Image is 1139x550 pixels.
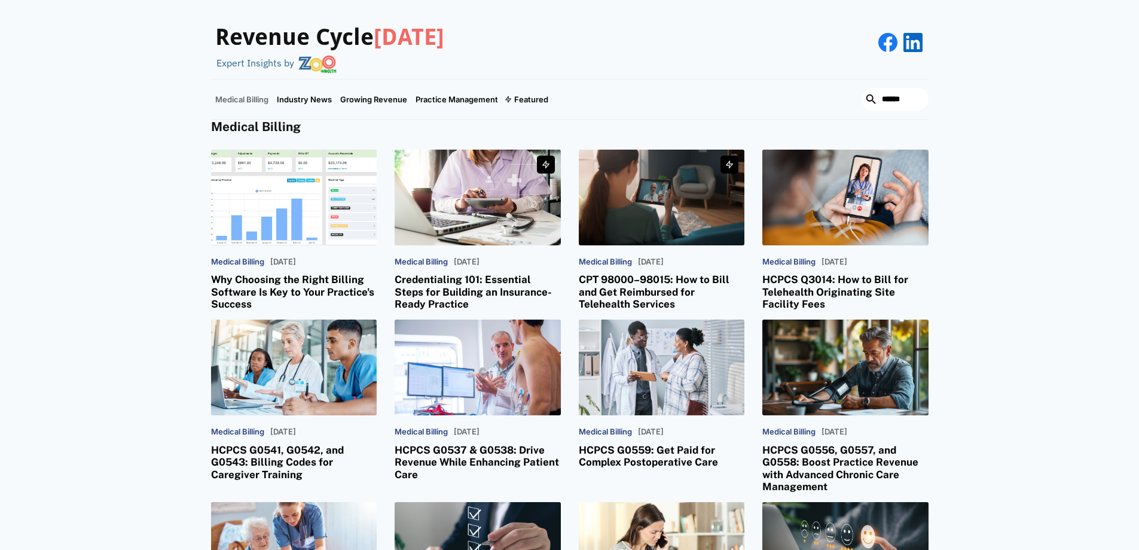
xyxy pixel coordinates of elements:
[579,257,632,267] p: Medical Billing
[273,80,336,119] a: Industry News
[211,257,264,267] p: Medical Billing
[579,444,745,469] h3: HCPCS G0559: Get Paid for Complex Postoperative Care
[579,150,745,311] a: Medical Billing[DATE]CPT 98000–98015: How to Bill and Get Reimbursed for Telehealth Services
[395,444,561,481] h3: HCPCS G0537 & G0538: Drive Revenue While Enhancing Patient Care
[411,80,502,119] a: Practice Management
[211,274,377,310] h3: Why Choosing the Right Billing Software Is Key to Your Practice's Success
[579,320,745,468] a: Medical Billing[DATE]HCPCS G0559: Get Paid for Complex Postoperative Care
[395,150,561,311] a: Medical Billing[DATE]Credentialing 101: Essential Steps for Building an Insurance-Ready Practice
[822,257,847,267] p: [DATE]
[762,274,929,310] h3: HCPCS Q3014: How to Bill for Telehealth Originating Site Facility Fees
[762,444,929,493] h3: HCPCS G0556, G0557, and G0558: Boost Practice Revenue with Advanced Chronic Care Management
[336,80,411,119] a: Growing Revenue
[638,427,664,437] p: [DATE]
[395,257,448,267] p: Medical Billing
[211,80,273,119] a: Medical Billing
[454,257,480,267] p: [DATE]
[579,274,745,310] h3: CPT 98000–98015: How to Bill and Get Reimbursed for Telehealth Services
[374,24,444,50] span: [DATE]
[211,12,444,73] a: Revenue Cycle[DATE]Expert Insights by
[762,427,816,437] p: Medical Billing
[270,257,296,267] p: [DATE]
[270,427,296,437] p: [DATE]
[514,95,548,104] div: Featured
[211,150,377,311] a: Medical Billing[DATE]Why Choosing the Right Billing Software Is Key to Your Practice's Success
[211,320,377,481] a: Medical Billing[DATE]HCPCS G0541, G0542, and G0543: Billing Codes for Caregiver Training
[211,427,264,437] p: Medical Billing
[579,427,632,437] p: Medical Billing
[454,427,480,437] p: [DATE]
[215,24,444,51] h3: Revenue Cycle
[395,320,561,481] a: Medical Billing[DATE]HCPCS G0537 & G0538: Drive Revenue While Enhancing Patient Care
[395,274,561,310] h3: Credentialing 101: Essential Steps for Building an Insurance-Ready Practice
[762,320,929,493] a: Medical Billing[DATE]HCPCS G0556, G0557, and G0558: Boost Practice Revenue with Advanced Chronic ...
[762,257,816,267] p: Medical Billing
[822,427,847,437] p: [DATE]
[395,427,448,437] p: Medical Billing
[638,257,664,267] p: [DATE]
[762,150,929,311] a: Medical Billing[DATE]HCPCS Q3014: How to Bill for Telehealth Originating Site Facility Fees
[211,444,377,481] h3: HCPCS G0541, G0542, and G0543: Billing Codes for Caregiver Training
[211,120,929,135] h4: Medical Billing
[216,57,294,69] div: Expert Insights by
